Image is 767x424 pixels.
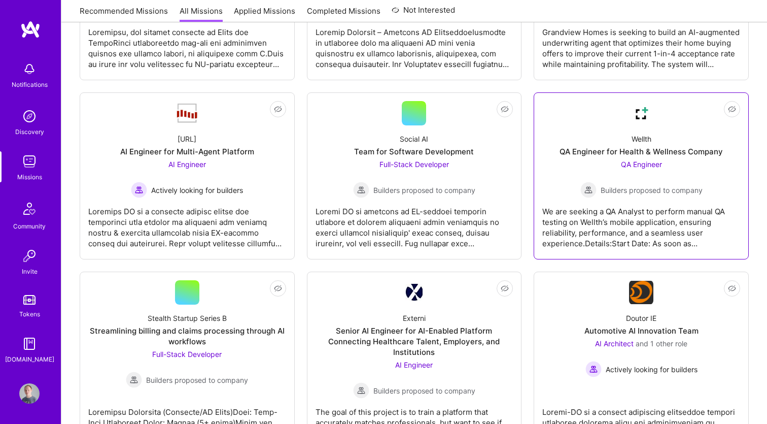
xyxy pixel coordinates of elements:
[12,79,48,90] div: Notifications
[560,146,723,157] div: QA Engineer for Health & Wellness Company
[580,182,597,198] img: Builders proposed to company
[403,313,426,323] div: Externi
[17,197,42,221] img: Community
[636,339,687,348] span: and 1 other role
[392,4,455,22] a: Not Interested
[400,134,428,144] div: Social AI
[88,19,286,70] div: Loremipsu, dol sitamet consecte ad Elits doe TempoRinci utlaboreetdo mag-ali eni adminimven quisn...
[148,313,227,323] div: Stealth Startup Series B
[234,6,295,22] a: Applied Missions
[19,106,40,126] img: discovery
[728,105,736,113] i: icon EyeClosed
[354,146,474,157] div: Team for Software Development
[501,105,509,113] i: icon EyeClosed
[17,172,42,182] div: Missions
[584,325,699,336] div: Automotive AI Innovation Team
[146,375,248,385] span: Builders proposed to company
[629,101,653,125] img: Company Logo
[5,354,54,365] div: [DOMAIN_NAME]
[595,339,634,348] span: AI Architect
[542,198,740,249] div: We are seeking a QA Analyst to perform manual QA testing on Wellth’s mobile application, ensuring...
[542,19,740,70] div: Grandview Homes is seeking to build an AI-augmented underwriting agent that optimizes their home ...
[395,361,433,369] span: AI Engineer
[621,160,662,169] span: QA Engineer
[379,160,449,169] span: Full-Stack Developer
[20,20,41,39] img: logo
[19,59,40,79] img: bell
[316,325,513,357] div: Senior AI Engineer for AI-Enabled Platform Connecting Healthcare Talent, Employers, and Institutions
[22,266,38,277] div: Invite
[19,383,40,404] img: User Avatar
[353,382,369,399] img: Builders proposed to company
[175,103,199,124] img: Company Logo
[307,6,380,22] a: Completed Missions
[405,284,423,301] img: Company Logo
[23,295,36,305] img: tokens
[353,182,369,198] img: Builders proposed to company
[629,281,653,304] img: Company Logo
[168,160,206,169] span: AI Engineer
[274,105,282,113] i: icon EyeClosed
[120,146,254,157] div: AI Engineer for Multi-Agent Platform
[13,221,46,232] div: Community
[80,6,168,22] a: Recommended Missions
[88,198,286,249] div: Loremips DO si a consecte adipisc elitse doe temporinci utla etdolor ma aliquaeni adm veniamq nos...
[501,284,509,292] i: icon EyeClosed
[373,185,475,195] span: Builders proposed to company
[728,284,736,292] i: icon EyeClosed
[19,246,40,266] img: Invite
[606,364,698,375] span: Actively looking for builders
[316,19,513,70] div: Loremip Dolorsit – Ametcons AD ElitseddoeIusmodte in utlaboree dolo ma aliquaeni AD mini venia qu...
[585,361,602,377] img: Actively looking for builders
[178,134,196,144] div: [URL]
[274,284,282,292] i: icon EyeClosed
[152,350,222,358] span: Full-Stack Developer
[19,334,40,354] img: guide book
[19,309,40,319] div: Tokens
[180,6,223,22] a: All Missions
[316,198,513,249] div: Loremi DO si ametcons ad EL-seddoei temporin utlabore et dolorem aliquaeni admin veniamquis no ex...
[632,134,651,144] div: Wellth
[626,313,656,323] div: Doutor IE
[151,185,243,195] span: Actively looking for builders
[126,372,142,388] img: Builders proposed to company
[88,325,286,347] div: Streamlining billing and claims processing through AI workflows
[19,151,40,172] img: teamwork
[131,182,147,198] img: Actively looking for builders
[373,385,475,396] span: Builders proposed to company
[601,185,703,195] span: Builders proposed to company
[15,126,44,137] div: Discovery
